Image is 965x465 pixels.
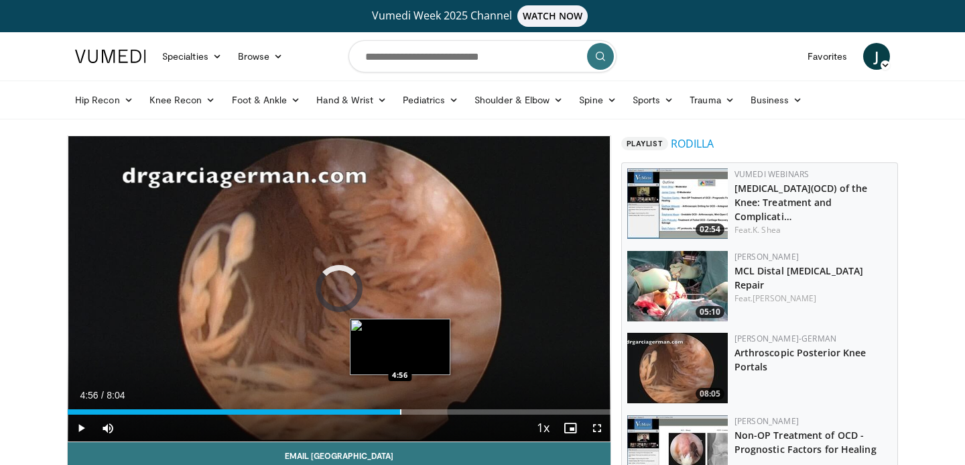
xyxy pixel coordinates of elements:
img: 5cf5c636-3fe3-4e59-8615-d8aa284583d8.150x105_q85_crop-smart_upscale.jpg [627,168,728,239]
button: Enable picture-in-picture mode [557,415,584,442]
button: Playback Rate [530,415,557,442]
a: Spine [571,87,624,113]
span: Playlist [621,137,668,150]
img: 06234ec1-9449-4fdc-a1ec-369a50591d94.150x105_q85_crop-smart_upscale.jpg [627,333,728,403]
span: 08:05 [696,388,724,400]
span: 05:10 [696,306,724,318]
a: Browse [230,43,292,70]
img: VuMedi Logo [75,50,146,63]
a: VuMedi Webinars [734,168,810,180]
span: WATCH NOW [517,5,588,27]
video-js: Video Player [68,136,610,442]
a: K. Shea [753,224,781,236]
a: Shoulder & Elbow [466,87,571,113]
a: Hip Recon [67,87,141,113]
a: [PERSON_NAME] [734,251,799,262]
a: Knee Recon [141,87,224,113]
span: 8:04 [107,390,125,401]
img: 32fd7964-6d39-4a7e-9c56-fb86781950f0.150x105_q85_crop-smart_upscale.jpg [627,251,728,321]
button: Mute [94,415,121,442]
a: 05:10 [627,251,728,321]
a: Arthroscopic Posterior Knee Portals [734,346,866,373]
span: 4:56 [80,390,98,401]
div: Progress Bar [68,409,610,415]
button: Fullscreen [584,415,610,442]
a: [PERSON_NAME] [734,415,799,427]
div: Feat. [734,293,892,305]
a: Favorites [799,43,855,70]
a: Non-OP Treatment of OCD - Prognostic Factors for Healing [734,429,877,456]
img: image.jpeg [350,319,450,375]
a: 02:54 [627,168,728,239]
a: RODILLA [671,136,714,152]
a: Pediatrics [395,87,466,113]
a: [PERSON_NAME] [753,293,816,304]
a: Sports [625,87,682,113]
span: 02:54 [696,223,724,236]
a: 08:05 [627,333,728,403]
a: Trauma [682,87,743,113]
input: Search topics, interventions [348,40,617,72]
a: Hand & Wrist [308,87,395,113]
a: Vumedi Week 2025 ChannelWATCH NOW [77,5,888,27]
a: [MEDICAL_DATA](OCD) of the Knee: Treatment and Complicati… [734,182,868,223]
a: Specialties [154,43,230,70]
a: J [863,43,890,70]
a: Business [743,87,811,113]
div: Feat. [734,224,892,236]
a: MCL Distal [MEDICAL_DATA] Repair [734,264,864,291]
span: / [101,390,104,401]
button: Play [68,415,94,442]
a: Foot & Ankle [224,87,309,113]
a: [PERSON_NAME]-German [734,333,836,344]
